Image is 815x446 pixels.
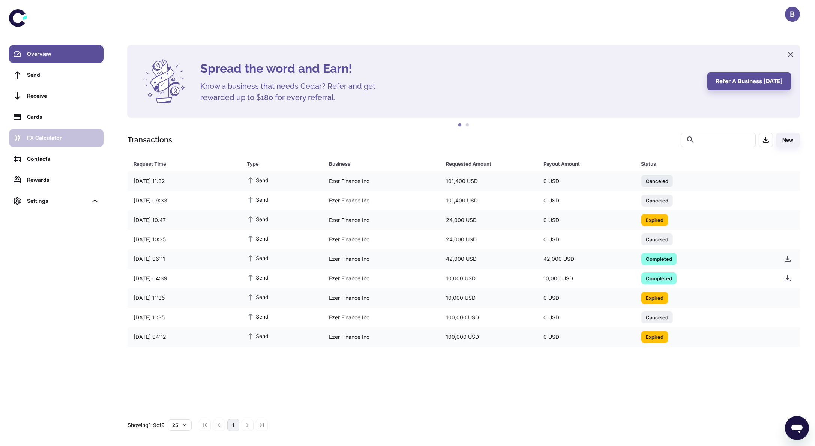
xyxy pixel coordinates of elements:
[641,333,668,340] span: Expired
[464,121,471,129] button: 2
[27,113,99,121] div: Cards
[707,72,791,90] button: Refer a business [DATE]
[128,134,172,145] h1: Transactions
[247,195,269,204] span: Send
[9,192,104,210] div: Settings
[323,193,440,208] div: Ezer Finance Inc
[247,159,320,169] span: Type
[641,216,668,223] span: Expired
[247,215,269,223] span: Send
[456,121,464,129] button: 1
[247,273,269,281] span: Send
[537,232,635,247] div: 0 USD
[128,232,241,247] div: [DATE] 10:35
[128,310,241,325] div: [DATE] 11:35
[9,66,104,84] a: Send
[543,159,632,169] span: Payout Amount
[543,159,622,169] div: Payout Amount
[641,159,759,169] div: Status
[537,271,635,286] div: 10,000 USD
[785,416,809,440] iframe: Button to launch messaging window
[128,421,165,429] p: Showing 1-9 of 9
[247,332,269,340] span: Send
[440,310,537,325] div: 100,000 USD
[198,419,269,431] nav: pagination navigation
[247,254,269,262] span: Send
[27,71,99,79] div: Send
[27,50,99,58] div: Overview
[323,174,440,188] div: Ezer Finance Inc
[537,174,635,188] div: 0 USD
[323,310,440,325] div: Ezer Finance Inc
[247,293,269,301] span: Send
[785,7,800,22] button: B
[440,252,537,266] div: 42,000 USD
[776,133,800,147] button: New
[168,419,192,431] button: 25
[128,174,241,188] div: [DATE] 11:32
[641,294,668,301] span: Expired
[440,291,537,305] div: 10,000 USD
[537,213,635,227] div: 0 USD
[641,255,677,262] span: Completed
[9,171,104,189] a: Rewards
[440,174,537,188] div: 101,400 USD
[200,81,388,103] h5: Know a business that needs Cedar? Refer and get rewarded up to $180 for every referral.
[323,252,440,266] div: Ezer Finance Inc
[9,87,104,105] a: Receive
[323,330,440,344] div: Ezer Finance Inc
[128,271,241,286] div: [DATE] 04:39
[9,108,104,126] a: Cards
[9,129,104,147] a: FX Calculator
[440,330,537,344] div: 100,000 USD
[128,291,241,305] div: [DATE] 11:35
[641,177,673,184] span: Canceled
[134,159,238,169] span: Request Time
[134,159,228,169] div: Request Time
[537,193,635,208] div: 0 USD
[446,159,525,169] div: Requested Amount
[323,232,440,247] div: Ezer Finance Inc
[641,235,673,243] span: Canceled
[641,196,673,204] span: Canceled
[641,159,769,169] span: Status
[440,271,537,286] div: 10,000 USD
[247,234,269,242] span: Send
[440,193,537,208] div: 101,400 USD
[537,252,635,266] div: 42,000 USD
[247,159,310,169] div: Type
[641,313,673,321] span: Canceled
[323,213,440,227] div: Ezer Finance Inc
[440,232,537,247] div: 24,000 USD
[9,150,104,168] a: Contacts
[537,291,635,305] div: 0 USD
[128,330,241,344] div: [DATE] 04:12
[200,60,698,78] h4: Spread the word and Earn!
[641,274,677,282] span: Completed
[446,159,534,169] span: Requested Amount
[537,310,635,325] div: 0 USD
[27,176,99,184] div: Rewards
[440,213,537,227] div: 24,000 USD
[27,92,99,100] div: Receive
[27,155,99,163] div: Contacts
[128,193,241,208] div: [DATE] 09:33
[9,45,104,63] a: Overview
[128,252,241,266] div: [DATE] 06:11
[537,330,635,344] div: 0 USD
[128,213,241,227] div: [DATE] 10:47
[247,312,269,320] span: Send
[247,176,269,184] span: Send
[27,134,99,142] div: FX Calculator
[227,419,239,431] button: page 1
[27,197,88,205] div: Settings
[323,291,440,305] div: Ezer Finance Inc
[323,271,440,286] div: Ezer Finance Inc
